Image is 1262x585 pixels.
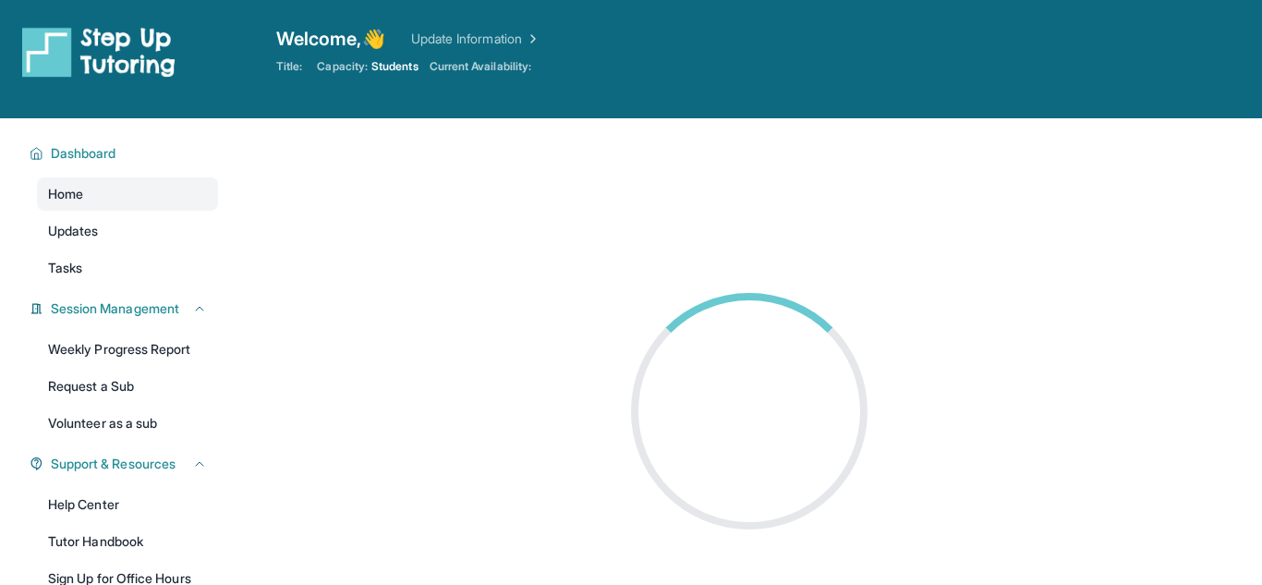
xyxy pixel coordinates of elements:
[37,333,218,366] a: Weekly Progress Report
[37,488,218,521] a: Help Center
[522,30,540,48] img: Chevron Right
[48,259,82,277] span: Tasks
[43,455,207,473] button: Support & Resources
[51,455,176,473] span: Support & Resources
[48,222,99,240] span: Updates
[43,144,207,163] button: Dashboard
[317,59,368,74] span: Capacity:
[37,251,218,285] a: Tasks
[276,26,385,52] span: Welcome, 👋
[43,299,207,318] button: Session Management
[371,59,419,74] span: Students
[276,59,302,74] span: Title:
[37,214,218,248] a: Updates
[37,525,218,558] a: Tutor Handbook
[430,59,531,74] span: Current Availability:
[48,185,83,203] span: Home
[51,299,179,318] span: Session Management
[22,26,176,78] img: logo
[37,177,218,211] a: Home
[51,144,116,163] span: Dashboard
[37,370,218,403] a: Request a Sub
[37,407,218,440] a: Volunteer as a sub
[411,30,540,48] a: Update Information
